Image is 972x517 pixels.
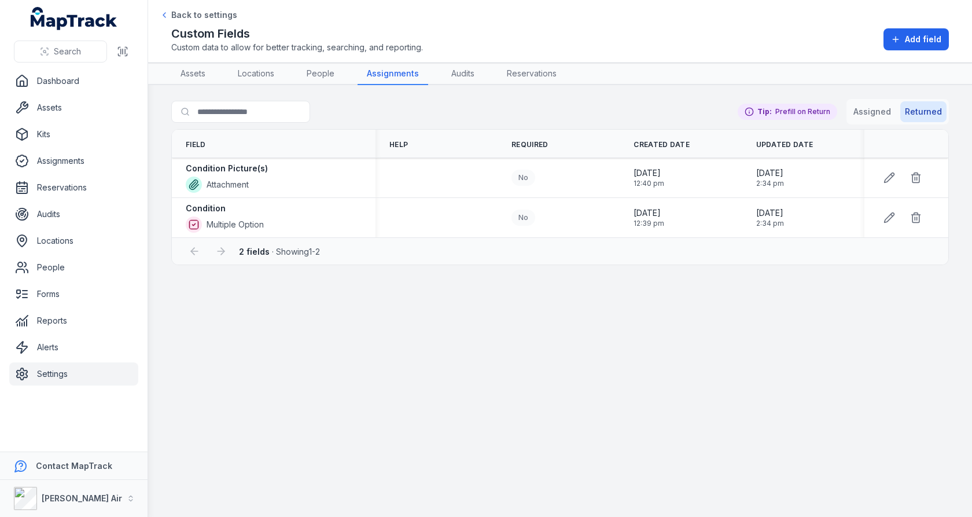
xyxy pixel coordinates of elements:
a: MapTrack [31,7,117,30]
strong: Condition Picture(s) [186,163,268,174]
span: Created Date [634,140,690,149]
a: Assets [9,96,138,119]
span: 12:40 pm [634,179,664,188]
strong: 2 fields [239,247,270,256]
button: Returned [900,101,947,122]
a: Locations [229,63,283,85]
a: Settings [9,362,138,386]
span: Add field [905,34,941,45]
a: Back to settings [160,9,237,21]
a: Assignments [9,149,138,173]
time: 15/08/2025, 12:40:07 pm [634,167,664,188]
span: 2:34 pm [756,179,784,188]
span: Field [186,140,206,149]
div: No [511,210,535,226]
span: Help [389,140,408,149]
strong: [PERSON_NAME] Air [42,493,122,503]
a: Assignments [358,63,428,85]
time: 15/08/2025, 12:39:07 pm [634,207,664,228]
button: Assigned [849,101,896,122]
span: Attachment [207,179,249,190]
a: Reservations [9,176,138,199]
a: Alerts [9,336,138,359]
span: 12:39 pm [634,219,664,228]
span: Search [54,46,81,57]
span: · Showing 1 - 2 [239,247,320,256]
span: [DATE] [634,207,664,219]
span: Multiple Option [207,219,264,230]
span: 2:34 pm [756,219,784,228]
span: Updated Date [756,140,813,149]
button: Search [14,41,107,63]
span: [DATE] [756,167,784,179]
a: Audits [9,203,138,226]
a: Assets [171,63,215,85]
a: Locations [9,229,138,252]
time: 15/08/2025, 2:34:45 pm [756,207,784,228]
h2: Custom Fields [171,25,423,42]
a: Reservations [498,63,566,85]
a: People [297,63,344,85]
span: Required [511,140,548,149]
strong: Condition [186,203,226,214]
div: Prefill on Return [738,104,837,120]
button: Add field [883,28,949,50]
div: No [511,170,535,186]
a: Kits [9,123,138,146]
a: Reports [9,309,138,332]
a: Audits [442,63,484,85]
span: [DATE] [634,167,664,179]
span: Back to settings [171,9,237,21]
span: Custom data to allow for better tracking, searching, and reporting. [171,42,423,53]
strong: Contact MapTrack [36,461,112,471]
a: Forms [9,283,138,306]
time: 15/08/2025, 2:34:41 pm [756,167,784,188]
a: Dashboard [9,69,138,93]
strong: Tip: [757,107,772,116]
a: People [9,256,138,279]
span: [DATE] [756,207,784,219]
